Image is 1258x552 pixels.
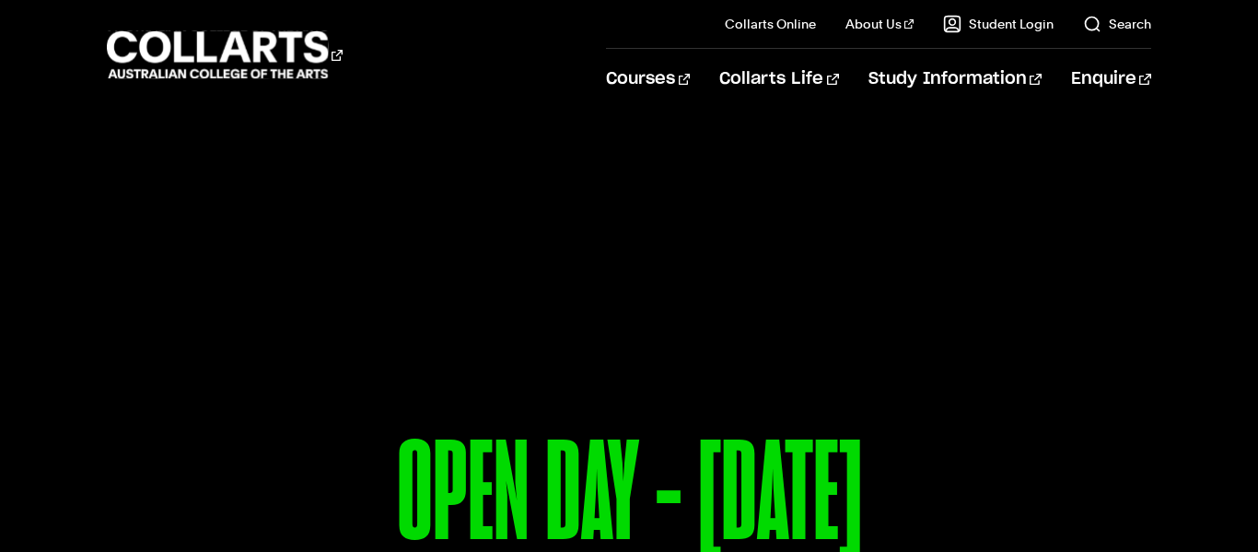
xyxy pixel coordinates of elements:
a: Collarts Online [725,15,816,33]
a: Search [1083,15,1151,33]
a: Courses [606,49,690,110]
a: Study Information [868,49,1042,110]
a: Collarts Life [719,49,838,110]
a: About Us [845,15,914,33]
a: Student Login [943,15,1054,33]
a: Enquire [1071,49,1151,110]
div: Go to homepage [107,29,343,81]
